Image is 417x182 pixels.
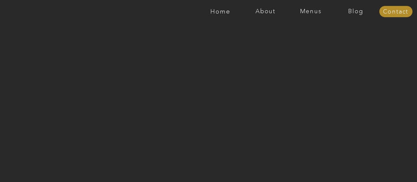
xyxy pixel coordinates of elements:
[379,9,412,15] a: Contact
[243,8,288,15] a: About
[198,8,243,15] a: Home
[351,149,417,182] iframe: podium webchat widget bubble
[288,8,333,15] a: Menus
[333,8,378,15] a: Blog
